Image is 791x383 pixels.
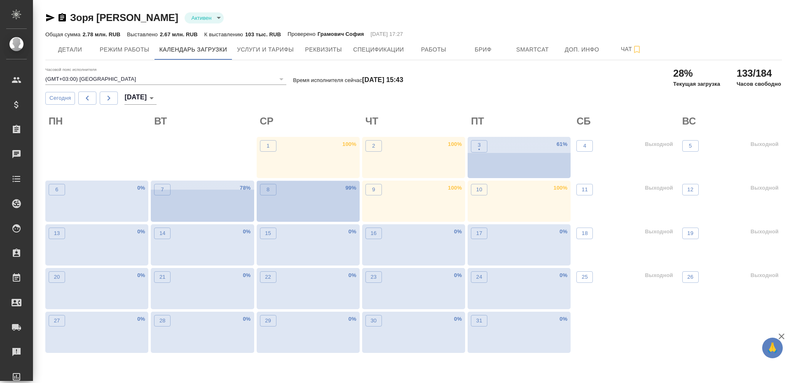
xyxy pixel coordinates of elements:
p: 16 [370,229,377,237]
p: • [477,146,480,154]
p: Выходной [751,140,779,148]
button: 4 [576,140,593,152]
h2: ВС [682,115,782,128]
p: 99 % [345,184,356,192]
span: Услуги и тарифы [237,45,294,55]
p: [DATE] 17:27 [371,30,403,38]
button: 11 [576,184,593,195]
p: 29 [265,317,271,325]
p: 11 [582,186,588,194]
button: 22 [260,271,276,283]
p: 9 [372,186,375,194]
button: 16 [365,228,382,239]
p: 78 % [240,184,250,192]
span: Чат [612,44,651,54]
p: 13 [54,229,60,237]
button: 30 [365,315,382,327]
h2: 28% [673,67,720,80]
p: 28 [159,317,166,325]
p: 19 [687,229,693,237]
h2: ПТ [471,115,571,128]
p: 0 % [559,271,567,280]
button: Активен [189,14,214,21]
button: 1 [260,140,276,152]
button: 17 [471,228,487,239]
button: 9 [365,184,382,195]
p: 0 % [349,315,356,323]
p: 0 % [454,228,462,236]
p: 100 % [448,140,462,148]
p: Выходной [751,228,779,236]
p: Выставлено [127,31,160,38]
p: Часов свободно [737,80,781,88]
p: 2 [372,142,375,150]
p: 100 % [448,184,462,192]
p: 21 [159,273,166,281]
button: 8 [260,184,276,195]
span: Календарь загрузки [159,45,227,55]
p: 100 % [342,140,356,148]
p: 0 % [137,228,145,236]
button: 13 [49,228,65,239]
p: 12 [687,186,693,194]
button: 14 [154,228,171,239]
p: 103 тыс. RUB [245,31,281,38]
button: 10 [471,184,487,195]
p: 31 [476,317,482,325]
p: 20 [54,273,60,281]
p: 0 % [243,271,250,280]
p: Выходной [751,271,779,280]
button: Скопировать ссылку [57,13,67,23]
p: 0 % [349,228,356,236]
button: 21 [154,271,171,283]
p: Выходной [751,184,779,192]
div: [DATE] [124,92,157,105]
p: 3 [477,141,480,149]
p: 5 [689,142,692,150]
button: 15 [260,228,276,239]
h2: СБ [576,115,676,128]
p: 0 % [137,271,145,280]
p: 0 % [243,315,250,323]
span: Работы [414,45,454,55]
div: Активен [185,12,224,23]
span: 🙏 [765,339,779,357]
h2: ПН [49,115,148,128]
p: 2.78 млн. RUB [82,31,120,38]
button: Скопировать ссылку для ЯМессенджера [45,13,55,23]
button: 5 [682,140,699,152]
span: Реквизиты [304,45,343,55]
p: 0 % [349,271,356,280]
p: 6 [55,186,58,194]
svg: Подписаться [632,45,642,54]
button: 27 [49,315,65,327]
p: 17 [476,229,482,237]
p: 0 % [454,315,462,323]
span: Бриф [463,45,503,55]
span: Доп. инфо [562,45,602,55]
h4: [DATE] 15:43 [362,76,403,83]
button: 12 [682,184,699,195]
span: Спецификации [353,45,404,55]
span: Режим работы [100,45,150,55]
button: 25 [576,271,593,283]
p: Проверено [288,30,318,38]
h2: ВТ [154,115,254,128]
p: Текущая загрузка [673,80,720,88]
button: 18 [576,228,593,239]
p: Грамович София [318,30,364,38]
p: 8 [267,186,269,194]
p: 15 [265,229,271,237]
p: 0 % [137,315,145,323]
p: 7 [161,186,164,194]
label: Часовой пояс исполнителя [45,68,97,72]
p: Выходной [645,228,673,236]
p: 27 [54,317,60,325]
p: Выходной [645,140,673,148]
p: 0 % [559,315,567,323]
button: 23 [365,271,382,283]
p: 18 [582,229,588,237]
p: 30 [370,317,377,325]
p: 26 [687,273,693,281]
p: 0 % [243,228,250,236]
